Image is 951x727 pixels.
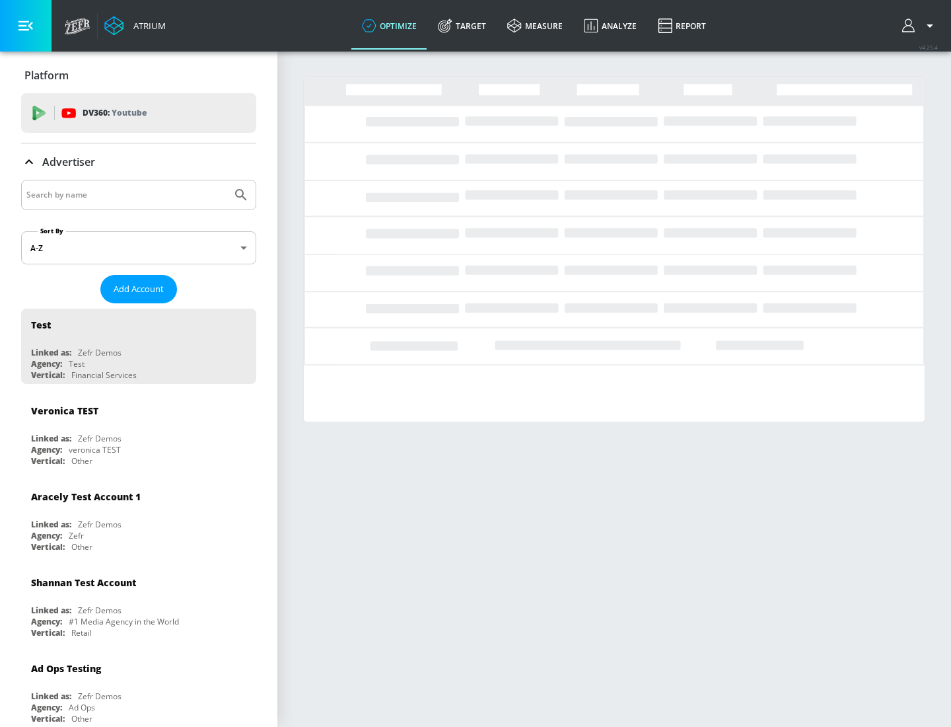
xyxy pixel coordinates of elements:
[26,186,227,204] input: Search by name
[69,616,179,627] div: #1 Media Agency in the World
[71,713,92,724] div: Other
[71,455,92,467] div: Other
[31,530,62,541] div: Agency:
[31,662,101,675] div: Ad Ops Testing
[21,309,256,384] div: TestLinked as:Zefr DemosAgency:TestVertical:Financial Services
[78,605,122,616] div: Zefr Demos
[21,231,256,264] div: A-Z
[71,541,92,553] div: Other
[78,347,122,358] div: Zefr Demos
[104,16,166,36] a: Atrium
[919,44,938,51] span: v 4.25.4
[31,627,65,638] div: Vertical:
[31,702,62,713] div: Agency:
[31,691,71,702] div: Linked as:
[31,490,141,503] div: Aracely Test Account 1
[71,369,137,381] div: Financial Services
[31,576,136,589] div: Shannan Test Account
[497,2,573,50] a: measure
[71,627,92,638] div: Retail
[112,106,147,120] p: Youtube
[427,2,497,50] a: Target
[31,444,62,455] div: Agency:
[69,444,121,455] div: veronica TEST
[31,605,71,616] div: Linked as:
[647,2,717,50] a: Report
[31,616,62,627] div: Agency:
[78,519,122,530] div: Zefr Demos
[31,433,71,444] div: Linked as:
[78,691,122,702] div: Zefr Demos
[21,395,256,470] div: Veronica TESTLinked as:Zefr DemosAgency:veronica TESTVertical:Other
[42,155,95,169] p: Advertiser
[31,404,98,417] div: Veronica TEST
[31,347,71,358] div: Linked as:
[31,358,62,369] div: Agency:
[21,93,256,133] div: DV360: Youtube
[38,227,66,235] label: Sort By
[24,68,69,83] p: Platform
[31,713,65,724] div: Vertical:
[100,275,177,303] button: Add Account
[31,519,71,530] div: Linked as:
[21,480,256,556] div: Aracely Test Account 1Linked as:Zefr DemosAgency:ZefrVertical:Other
[351,2,427,50] a: optimize
[31,319,51,331] div: Test
[573,2,647,50] a: Analyze
[31,369,65,381] div: Vertical:
[128,20,166,32] div: Atrium
[21,143,256,180] div: Advertiser
[21,566,256,642] div: Shannan Test AccountLinked as:Zefr DemosAgency:#1 Media Agency in the WorldVertical:Retail
[69,358,85,369] div: Test
[31,455,65,467] div: Vertical:
[69,702,95,713] div: Ad Ops
[114,282,164,297] span: Add Account
[31,541,65,553] div: Vertical:
[21,57,256,94] div: Platform
[78,433,122,444] div: Zefr Demos
[83,106,147,120] p: DV360:
[69,530,84,541] div: Zefr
